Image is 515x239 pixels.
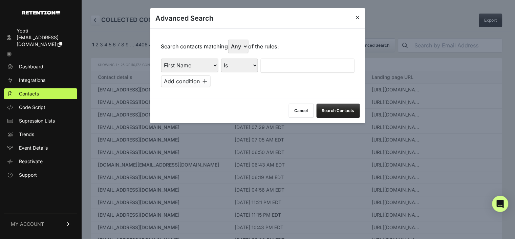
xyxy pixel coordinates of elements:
div: Open Intercom Messenger [492,196,508,212]
img: Retention.com [22,11,60,15]
a: Event Details [4,143,77,153]
span: MY ACCOUNT [11,221,44,227]
a: Supression Lists [4,115,77,126]
span: Supression Lists [19,117,55,124]
button: Add condition [161,75,210,87]
button: Search Contacts [316,104,360,118]
span: Event Details [19,145,48,151]
button: Cancel [288,104,314,118]
a: Code Script [4,102,77,113]
a: Trends [4,129,77,140]
h3: Advanced Search [155,14,213,23]
span: Dashboard [19,63,43,70]
p: Search contacts matching of the rules: [161,40,279,53]
div: Yopti [17,27,74,34]
a: Reactivate [4,156,77,167]
a: Support [4,170,77,180]
a: Integrations [4,75,77,86]
span: Code Script [19,104,45,111]
span: Contacts [19,90,39,97]
span: [EMAIL_ADDRESS][DOMAIN_NAME] [17,35,59,47]
span: Reactivate [19,158,43,165]
a: Dashboard [4,61,77,72]
a: Yopti [EMAIL_ADDRESS][DOMAIN_NAME] [4,25,77,50]
span: Trends [19,131,34,138]
a: Contacts [4,88,77,99]
span: Support [19,172,37,178]
span: Integrations [19,77,45,84]
a: MY ACCOUNT [4,214,77,234]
